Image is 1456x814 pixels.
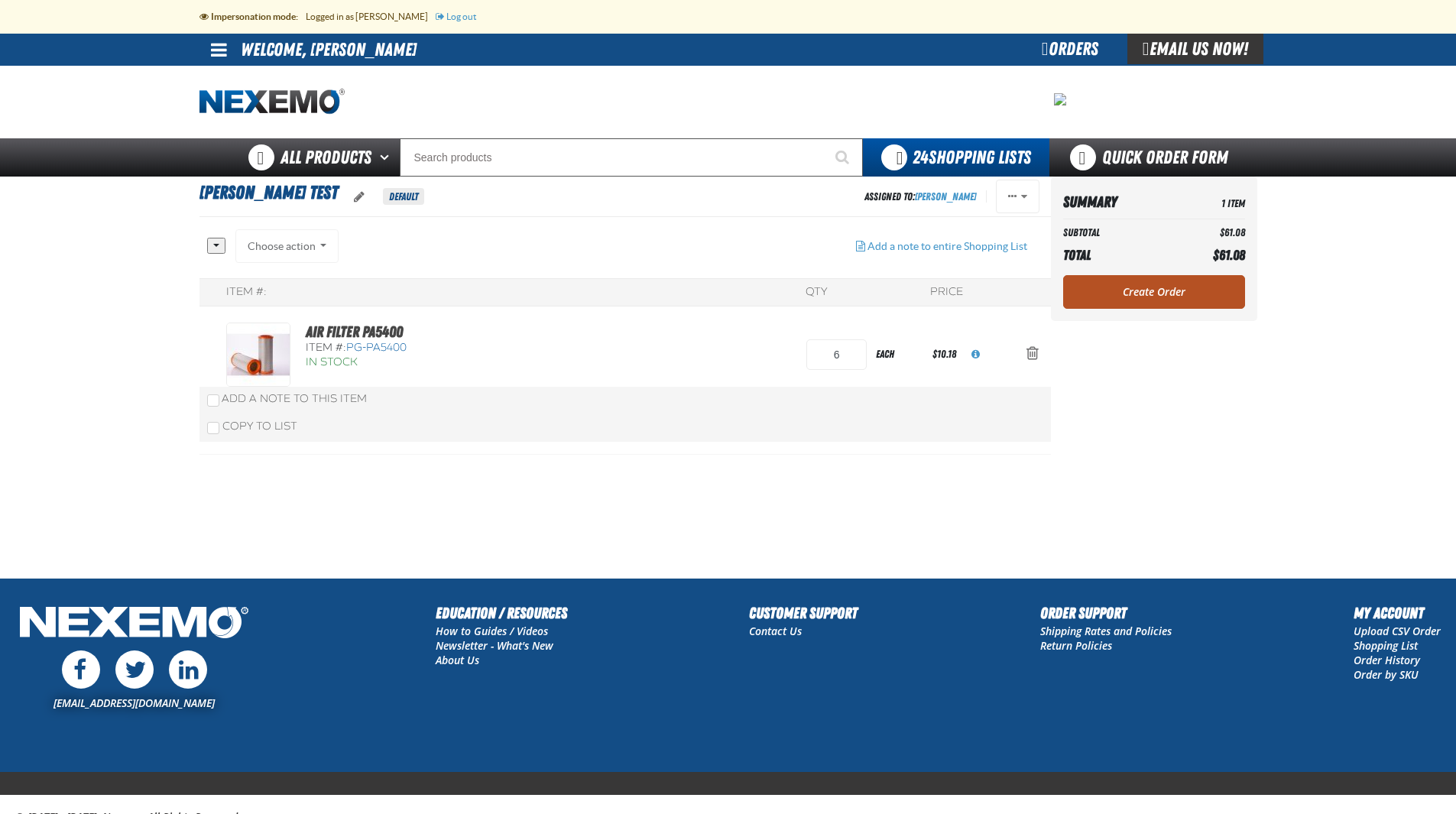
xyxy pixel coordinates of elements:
[749,624,802,638] a: Contact Us
[864,186,977,207] div: Assigned To:
[1063,275,1245,309] a: Create Order
[1013,34,1127,64] div: Orders
[806,285,827,300] div: QTY
[306,323,403,341] a: Air Filter PA5400
[913,147,929,168] strong: 24
[436,638,553,653] a: Newsletter - What's New
[1014,338,1051,371] button: Action Remove Air Filter PA5400 from tommy test
[306,355,594,370] div: In Stock
[207,422,219,434] input: Copy To List
[1354,624,1441,638] a: Upload CSV Order
[306,3,436,31] li: Logged in as [PERSON_NAME]
[932,348,956,360] span: $10.18
[749,602,858,624] h2: Customer Support
[863,138,1049,177] button: You have 24 Shopping Lists. Open to view details
[1063,222,1178,243] th: Subtotal
[346,341,407,354] span: PG-PA5400
[436,624,548,638] a: How to Guides / Videos
[342,180,377,214] button: oro.shoppinglist.label.edit.tooltip
[1213,247,1245,263] span: $61.08
[54,696,215,710] a: [EMAIL_ADDRESS][DOMAIN_NAME]
[1049,138,1257,177] a: Quick Order Form
[1354,638,1418,653] a: Shopping List
[375,138,400,177] button: Open All Products pages
[1040,624,1172,638] a: Shipping Rates and Policies
[222,392,367,405] span: Add a Note to This Item
[15,602,253,647] img: Nexemo Logo
[844,229,1039,263] button: Add a note to entire Shopping List
[1063,189,1178,216] th: Summary
[1354,602,1441,624] h2: My Account
[959,338,992,371] button: View All Prices for PG-PA5400
[436,11,476,21] a: Log out
[383,188,424,205] span: Default
[436,653,479,667] a: About Us
[241,34,417,66] li: Welcome, [PERSON_NAME]
[867,337,929,371] div: each
[1354,653,1420,667] a: Order History
[436,602,567,624] h2: Education / Resources
[199,3,306,31] li: Impersonation mode:
[913,147,1031,168] span: Shopping Lists
[1177,189,1244,216] td: 1 Item
[199,89,345,115] a: Home
[1063,243,1178,268] th: Total
[207,394,219,407] input: Add a Note to This Item
[1054,93,1066,105] img: 68631125b1a07c1d9f0c03e20b138679.jpeg
[1040,602,1172,624] h2: Order Support
[1040,638,1112,653] a: Return Policies
[207,420,297,433] label: Copy To List
[806,339,867,370] input: Product Quantity
[306,341,594,355] div: Item #:
[280,144,371,171] span: All Products
[915,190,977,203] a: [PERSON_NAME]
[825,138,863,177] button: Start Searching
[226,285,267,300] div: Item #:
[1354,667,1419,682] a: Order by SKU
[199,89,345,115] img: Nexemo logo
[1177,222,1244,243] td: $61.08
[199,182,338,203] span: [PERSON_NAME] test
[1127,34,1263,64] div: Email Us Now!
[996,180,1039,213] button: Actions of tommy test
[930,285,963,300] div: Price
[400,138,863,177] input: Search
